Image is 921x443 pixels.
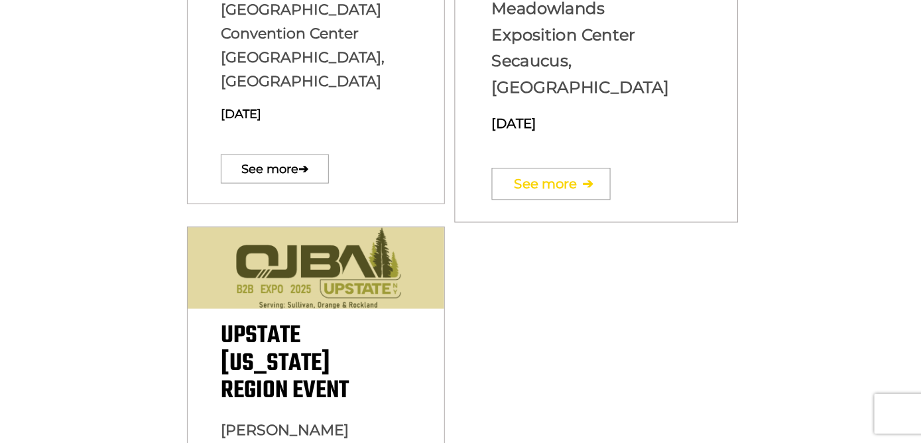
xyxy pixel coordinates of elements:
[583,161,594,207] span: ➔
[492,115,536,131] span: [DATE]
[221,1,385,90] span: [GEOGRAPHIC_DATA] Convention Center [GEOGRAPHIC_DATA], [GEOGRAPHIC_DATA]
[298,149,308,190] span: ➔
[221,317,349,411] span: Upstate [US_STATE] Region Event
[221,155,329,184] a: See more➔
[492,168,611,200] a: See more➔
[221,107,261,121] span: [DATE]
